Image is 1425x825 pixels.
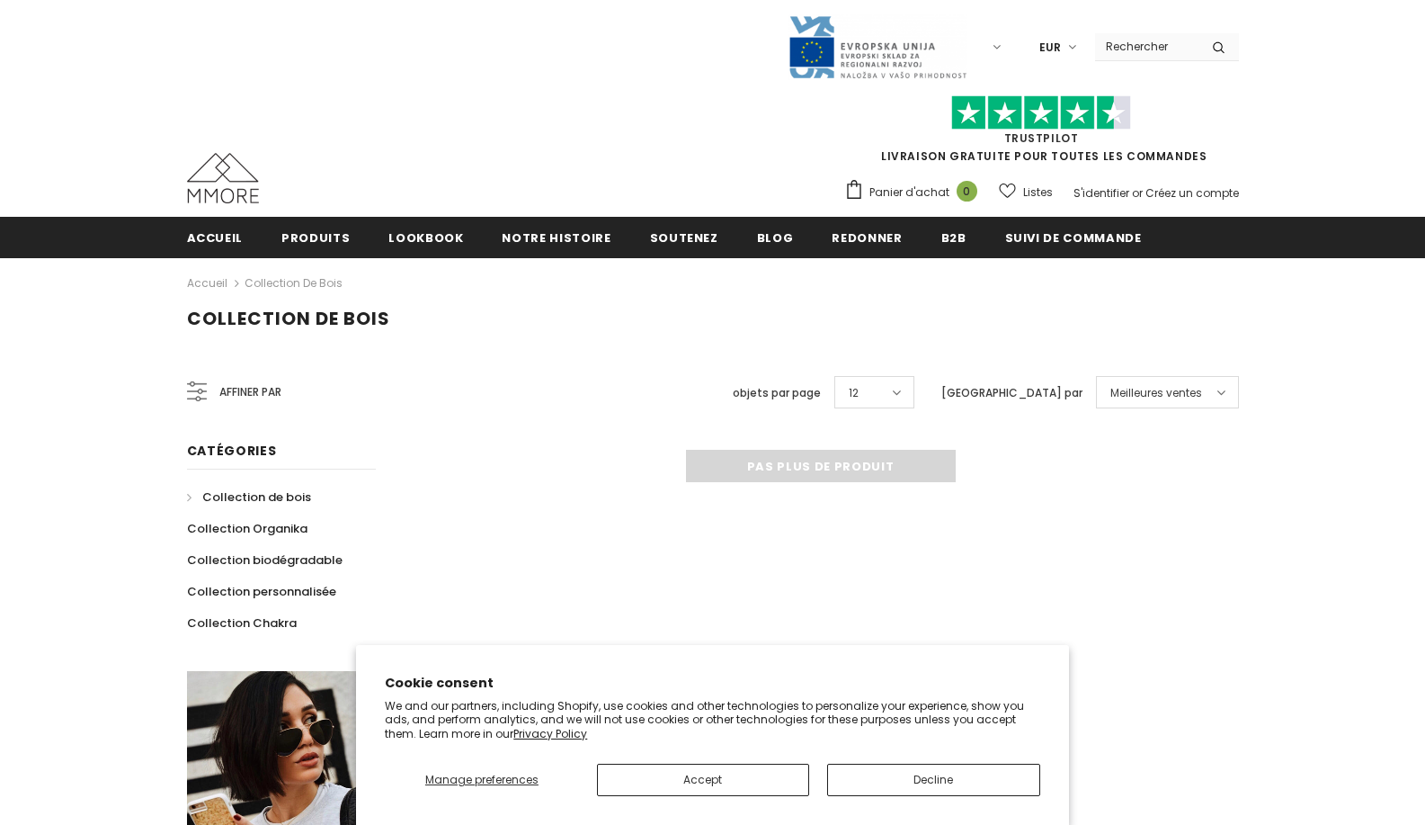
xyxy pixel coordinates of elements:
[187,217,244,257] a: Accueil
[219,382,281,402] span: Affiner par
[187,576,336,607] a: Collection personnalisée
[502,229,610,247] span: Notre histoire
[425,772,539,787] span: Manage preferences
[941,217,966,257] a: B2B
[951,95,1131,130] img: Faites confiance aux étoiles pilotes
[1005,217,1142,257] a: Suivi de commande
[187,513,307,544] a: Collection Organika
[187,229,244,247] span: Accueil
[733,384,821,402] label: objets par page
[385,764,578,796] button: Manage preferences
[281,229,350,247] span: Produits
[187,583,336,600] span: Collection personnalisée
[1023,184,1053,202] span: Listes
[502,217,610,257] a: Notre histoire
[1110,384,1202,402] span: Meilleures ventes
[869,184,949,202] span: Panier d'achat
[187,544,343,576] a: Collection biodégradable
[202,489,311,506] span: Collection de bois
[844,179,986,206] a: Panier d'achat 0
[187,481,311,513] a: Collection de bois
[187,551,343,569] span: Collection biodégradable
[832,217,902,257] a: Redonner
[1145,185,1239,201] a: Créez un compte
[650,229,718,247] span: soutenez
[788,39,967,54] a: Javni Razpis
[187,520,307,537] span: Collection Organika
[281,217,350,257] a: Produits
[757,229,794,247] span: Blog
[941,384,1082,402] label: [GEOGRAPHIC_DATA] par
[1132,185,1143,201] span: or
[388,229,463,247] span: Lookbook
[832,229,902,247] span: Redonner
[385,674,1040,693] h2: Cookie consent
[187,306,390,331] span: Collection de bois
[1095,33,1198,59] input: Search Site
[1073,185,1129,201] a: S'identifier
[597,764,810,796] button: Accept
[844,103,1239,164] span: LIVRAISON GRATUITE POUR TOUTES LES COMMANDES
[957,181,977,202] span: 0
[385,699,1040,741] p: We and our partners, including Shopify, use cookies and other technologies to personalize your ex...
[999,176,1053,208] a: Listes
[757,217,794,257] a: Blog
[1039,39,1061,57] span: EUR
[788,14,967,80] img: Javni Razpis
[827,764,1040,796] button: Decline
[187,442,277,460] span: Catégories
[187,273,227,294] a: Accueil
[245,275,343,291] a: Collection de bois
[1005,229,1142,247] span: Suivi de commande
[849,384,859,402] span: 12
[187,614,297,632] span: Collection Chakra
[1004,130,1079,146] a: TrustPilot
[513,726,587,741] a: Privacy Policy
[388,217,463,257] a: Lookbook
[650,217,718,257] a: soutenez
[187,153,259,203] img: Cas MMORE
[187,607,297,639] a: Collection Chakra
[941,229,966,247] span: B2B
